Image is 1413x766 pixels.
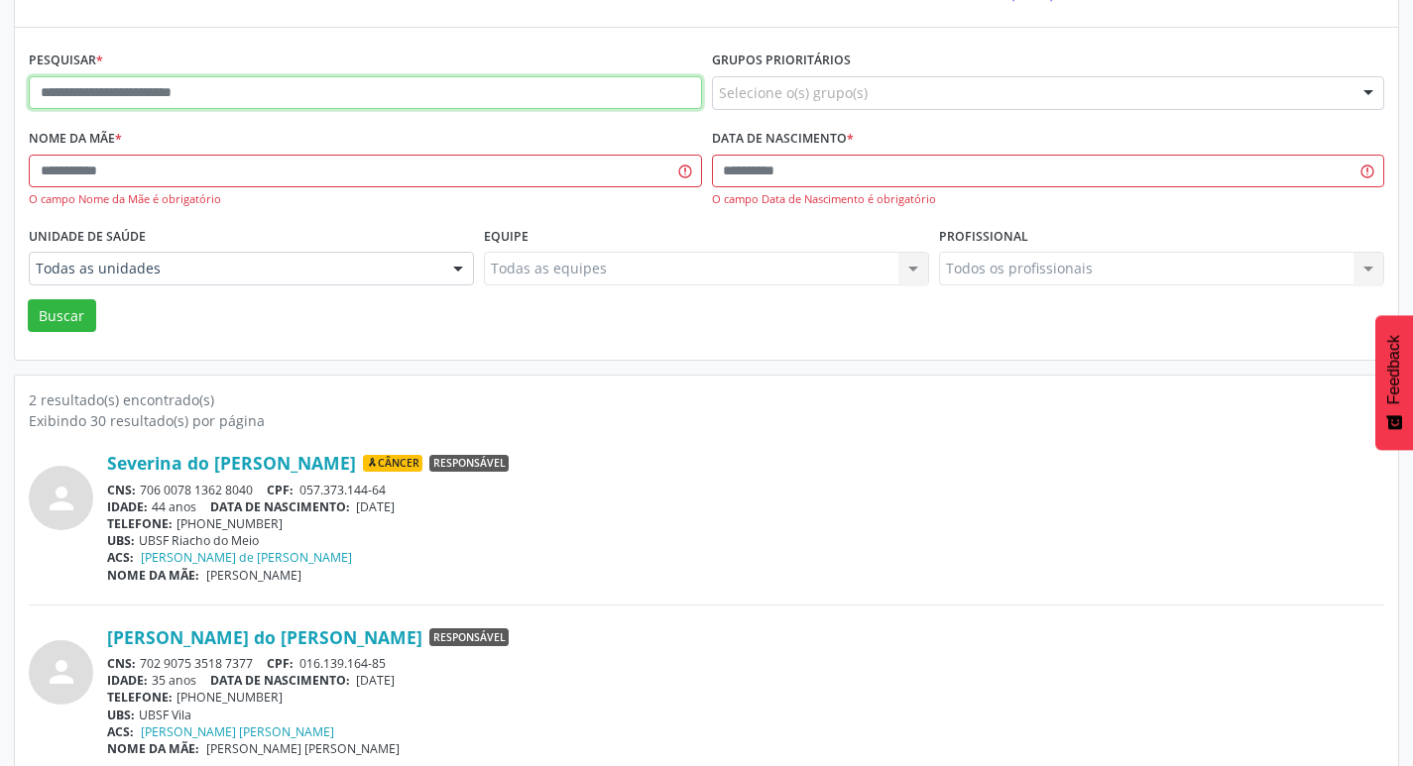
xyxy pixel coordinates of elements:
[107,740,199,757] span: NOME DA MÃE:
[29,124,122,155] label: Nome da mãe
[299,482,386,498] span: 057.373.144-64
[107,723,134,740] span: ACS:
[939,221,1028,252] label: Profissional
[29,46,103,76] label: Pesquisar
[1385,335,1403,404] span: Feedback
[210,672,350,689] span: DATA DE NASCIMENTO:
[107,515,1384,532] div: [PHONE_NUMBER]
[107,672,148,689] span: IDADE:
[29,191,702,208] div: O campo Nome da Mãe é obrigatório
[107,498,148,515] span: IDADE:
[429,628,509,646] span: Responsável
[107,567,199,584] span: NOME DA MÃE:
[36,259,433,278] span: Todas as unidades
[107,549,134,566] span: ACS:
[107,655,136,672] span: CNS:
[29,221,146,252] label: Unidade de saúde
[44,481,79,516] i: person
[712,191,1385,208] div: O campo Data de Nascimento é obrigatório
[29,389,1384,410] div: 2 resultado(s) encontrado(s)
[712,124,854,155] label: Data de nascimento
[44,654,79,690] i: person
[141,723,334,740] a: [PERSON_NAME] [PERSON_NAME]
[141,549,352,566] a: [PERSON_NAME] de [PERSON_NAME]
[107,482,1384,498] div: 706 0078 1362 8040
[206,740,400,757] span: [PERSON_NAME] [PERSON_NAME]
[356,498,395,515] span: [DATE]
[299,655,386,672] span: 016.139.164-85
[719,82,868,103] span: Selecione o(s) grupo(s)
[107,689,1384,706] div: [PHONE_NUMBER]
[107,689,173,706] span: TELEFONE:
[1375,315,1413,450] button: Feedback - Mostrar pesquisa
[210,498,350,515] span: DATA DE NASCIMENTO:
[267,655,294,672] span: CPF:
[107,707,135,723] span: UBS:
[107,655,1384,672] div: 702 9075 3518 7377
[107,498,1384,515] div: 44 anos
[107,482,136,498] span: CNS:
[484,221,529,252] label: Equipe
[429,455,509,473] span: Responsável
[206,567,301,584] span: [PERSON_NAME]
[107,532,1384,549] div: UBSF Riacho do Meio
[363,455,422,473] span: Câncer
[107,672,1384,689] div: 35 anos
[29,410,1384,431] div: Exibindo 30 resultado(s) por página
[107,626,422,648] a: [PERSON_NAME] do [PERSON_NAME]
[267,482,294,498] span: CPF:
[107,707,1384,723] div: UBSF Vila
[356,672,395,689] span: [DATE]
[712,46,851,76] label: Grupos prioritários
[107,452,356,474] a: Severina do [PERSON_NAME]
[107,532,135,549] span: UBS:
[107,515,173,532] span: TELEFONE:
[28,299,96,333] button: Buscar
